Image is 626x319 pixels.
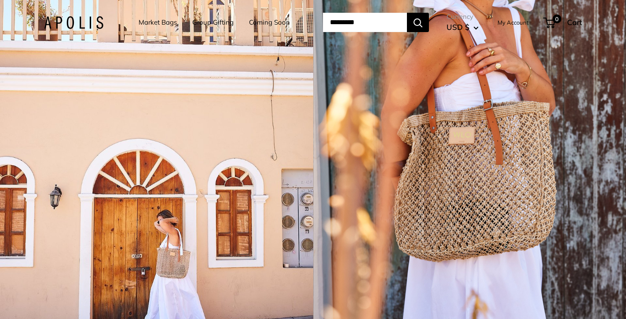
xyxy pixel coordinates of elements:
input: Search... [323,13,407,32]
a: Coming Soon [249,16,290,29]
a: Market Bags [139,16,177,29]
span: Cart [567,18,582,27]
a: My Account [498,17,529,28]
span: 0 [553,14,561,23]
button: Search [407,13,429,32]
span: USD $ [447,22,469,32]
span: Currency [447,11,479,23]
a: Group Gifting [192,16,234,29]
img: Apolis [44,16,103,29]
button: USD $ [447,20,479,34]
a: 0 Cart [544,15,582,29]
